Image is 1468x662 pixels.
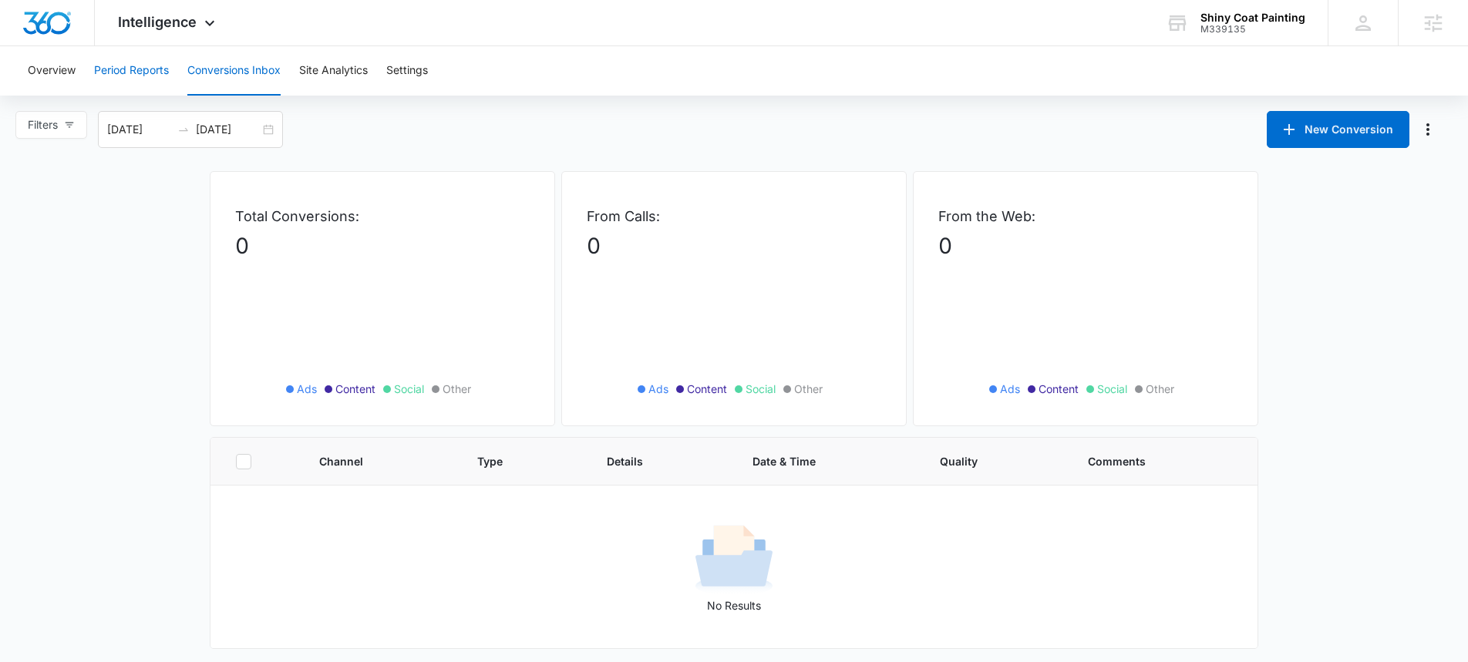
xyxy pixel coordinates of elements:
[297,381,317,397] span: Ads
[443,381,471,397] span: Other
[938,206,1233,227] p: From the Web:
[235,230,530,262] p: 0
[1200,12,1305,24] div: account name
[59,91,138,101] div: Domain Overview
[177,123,190,136] span: to
[394,381,424,397] span: Social
[15,111,87,139] button: Filters
[94,46,169,96] button: Period Reports
[587,230,881,262] p: 0
[25,40,37,52] img: website_grey.svg
[107,121,171,138] input: Start date
[938,230,1233,262] p: 0
[1097,381,1127,397] span: Social
[1000,381,1020,397] span: Ads
[196,121,260,138] input: End date
[940,453,1029,469] span: Quality
[319,453,417,469] span: Channel
[695,520,773,597] img: No Results
[40,40,170,52] div: Domain: [DOMAIN_NAME]
[42,89,54,102] img: tab_domain_overview_orange.svg
[187,46,281,96] button: Conversions Inbox
[648,381,668,397] span: Ads
[753,453,880,469] span: Date & Time
[1039,381,1079,397] span: Content
[28,46,76,96] button: Overview
[1200,24,1305,35] div: account id
[1088,453,1210,469] span: Comments
[25,25,37,37] img: logo_orange.svg
[386,46,428,96] button: Settings
[746,381,776,397] span: Social
[687,381,727,397] span: Content
[235,206,530,227] p: Total Conversions:
[1146,381,1174,397] span: Other
[1267,111,1409,148] button: New Conversion
[177,123,190,136] span: swap-right
[43,25,76,37] div: v 4.0.25
[211,597,1257,613] p: No Results
[118,14,197,30] span: Intelligence
[1416,117,1440,142] button: Manage Numbers
[607,453,693,469] span: Details
[28,116,58,133] span: Filters
[170,91,260,101] div: Keywords by Traffic
[477,453,547,469] span: Type
[153,89,166,102] img: tab_keywords_by_traffic_grey.svg
[299,46,368,96] button: Site Analytics
[587,206,881,227] p: From Calls:
[335,381,375,397] span: Content
[794,381,823,397] span: Other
